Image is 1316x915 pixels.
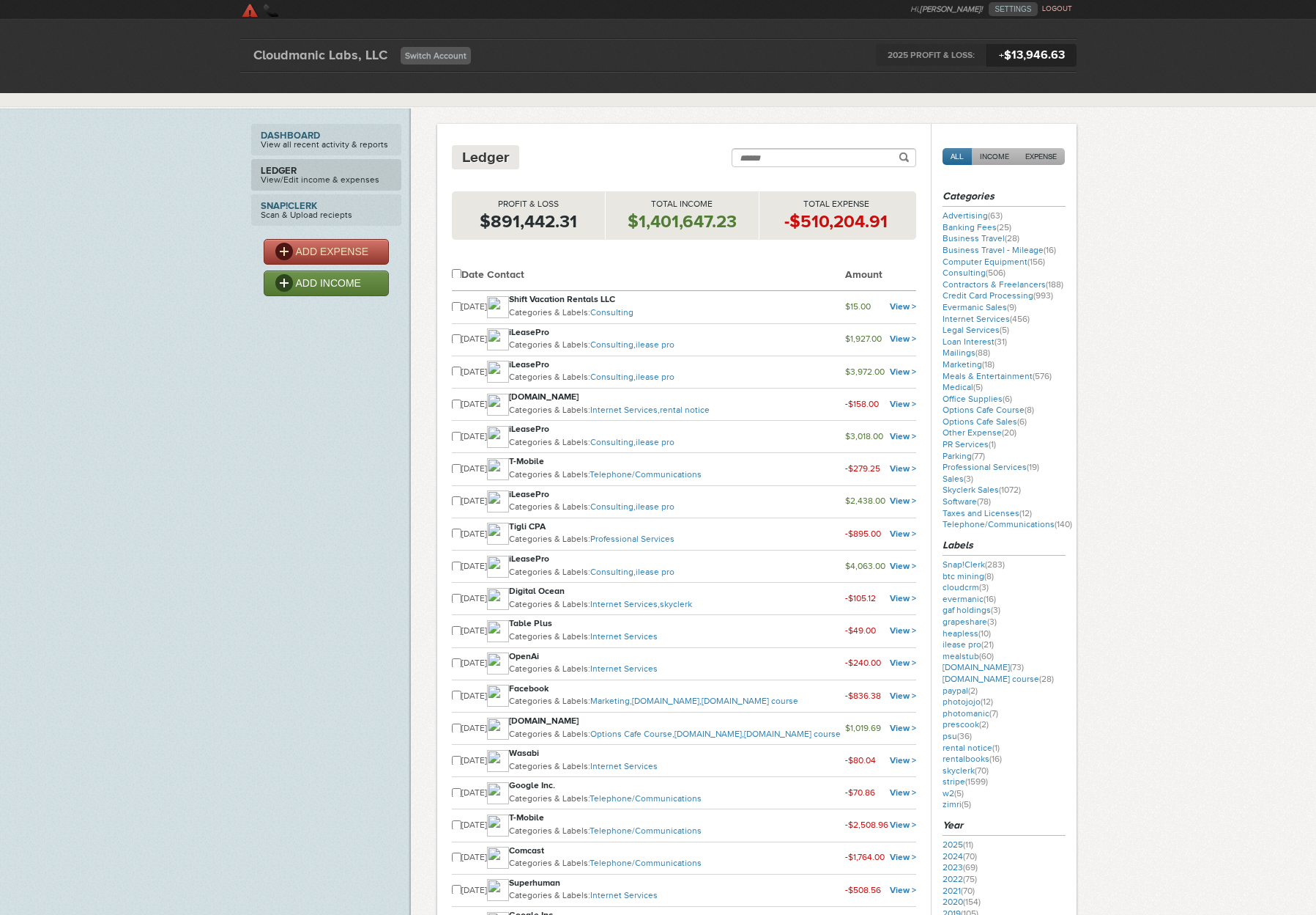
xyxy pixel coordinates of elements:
a: Consulting, [590,339,636,350]
strong: [DOMAIN_NAME] [509,392,579,402]
span: (73) [1010,662,1024,672]
span: (16) [1044,245,1056,255]
a: btc mining [943,571,994,581]
a: Consulting, [590,372,636,382]
a: Banking Fees [943,222,1011,232]
span: (11) [963,839,973,850]
a: Sales [943,474,973,484]
strong: iLeasePro [509,489,549,499]
a: ilease pro [636,567,674,577]
a: View > [890,529,916,539]
td: [DATE] [461,550,487,582]
strong: $1,401,647.23 [628,211,737,231]
a: rental notice [660,405,710,415]
span: (506) [986,268,1005,278]
strong: Wasabi [509,748,539,758]
p: Categories & Labels: [509,630,845,644]
a: Snap!ClerkScan & Upload reciepts [251,194,401,226]
strong: Tigli CPA [509,521,546,532]
strong: Snap!Clerk [261,201,392,210]
td: [DATE] [461,615,487,647]
a: View > [890,431,916,441]
a: Telephone/Communications [590,469,702,479]
a: View > [890,658,916,668]
strong: T-Mobile [509,456,544,466]
span: (12) [981,697,993,707]
a: View > [890,463,916,474]
span: (25) [997,222,1011,232]
a: Consulting, [590,501,636,512]
strong: Dashboard [261,131,392,140]
a: paypal [943,686,978,696]
span: (1) [992,743,1000,753]
a: PR Services [943,439,996,449]
a: Credit Card Processing [943,290,1053,301]
a: ilease pro [636,437,674,447]
a: Internet Services, [590,405,660,415]
p: Categories & Labels: [509,500,845,515]
a: 2021 [943,886,975,896]
a: Skyclerk Sales [943,485,1021,495]
td: [DATE] [461,874,487,906]
a: evermanic [943,594,996,604]
p: Categories & Labels: [509,468,845,482]
a: Loan Interest [943,337,1007,347]
a: LOGOUT [1042,4,1072,13]
a: Consulting, [590,437,636,447]
a: heapless [943,628,991,639]
p: Categories & Labels: [509,792,845,806]
a: Other Expense [943,427,1016,438]
a: LedgerView/Edit income & expenses [251,159,401,191]
a: [DOMAIN_NAME] course [744,729,841,739]
a: 2020 [943,897,981,907]
span: (3) [991,605,1000,615]
td: [DATE] [461,777,487,809]
p: Total Expense [759,199,912,210]
small: -$80.04 [845,755,876,765]
a: Internet Services [590,890,658,900]
a: View > [890,625,916,636]
a: [DOMAIN_NAME] [674,729,744,739]
a: Evermanic Sales [943,302,1016,312]
span: (31) [995,337,1007,347]
p: Categories & Labels: [509,436,845,450]
strong: Digital Ocean [509,586,565,596]
a: [DOMAIN_NAME] course [943,674,1054,684]
a: cloudcrm [943,582,989,592]
a: [DOMAIN_NAME] [943,662,1024,672]
span: (78) [977,496,991,507]
span: (10) [978,628,991,639]
td: [DATE] [461,583,487,615]
a: View > [890,496,916,506]
small: -$836.38 [845,691,881,701]
div: Cloudmanic Labs, LLC [240,44,401,66]
span: (20) [1002,427,1016,438]
a: Options Cafe Course, [590,729,674,739]
a: Telephone/Communications [943,519,1072,529]
span: (283) [985,559,1005,570]
a: prescook [943,719,989,730]
td: [DATE] [461,745,487,777]
span: (28) [1005,233,1019,243]
td: [DATE] [461,842,487,874]
span: + [999,50,1004,62]
td: [DATE] [461,389,487,421]
span: (140) [1055,519,1072,529]
small: -$279.25 [845,463,880,474]
span: (576) [1033,371,1052,381]
a: rental notice [943,743,1000,753]
a: View > [890,723,916,733]
a: [DOMAIN_NAME] [632,696,702,706]
span: (154) [963,897,981,907]
span: $13,946.63 [986,44,1077,67]
a: Mailings [943,348,990,358]
td: [DATE] [461,518,487,550]
a: Meals & Entertainment [943,371,1052,381]
strong: Facebook [509,683,549,694]
td: [DATE] [461,647,487,680]
span: (5) [954,788,964,798]
a: Internet Services, [590,599,660,609]
a: Medical [943,382,983,392]
span: (16) [989,754,1002,764]
span: (6) [1017,416,1027,427]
